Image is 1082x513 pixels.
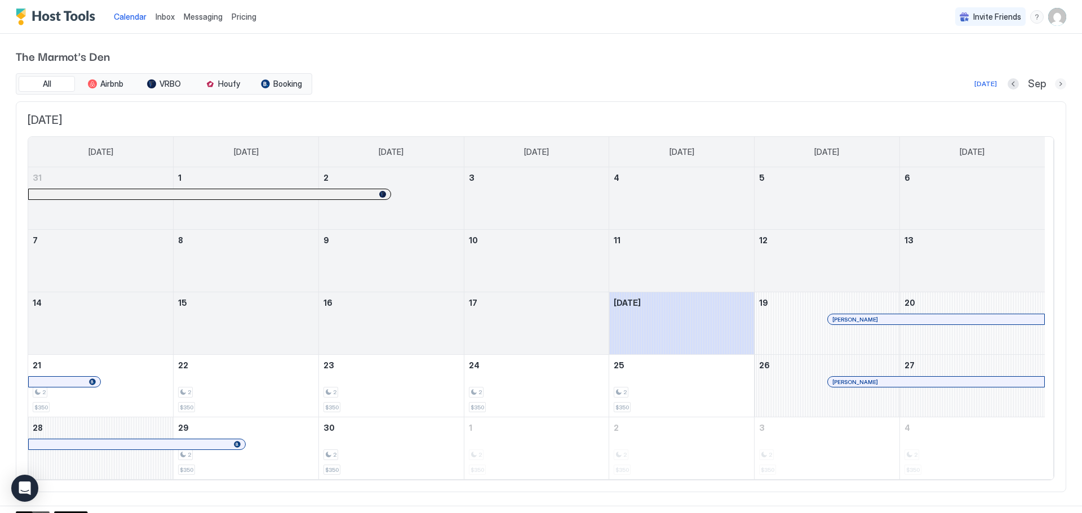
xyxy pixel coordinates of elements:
[755,417,900,480] td: October 3, 2025
[623,389,627,396] span: 2
[174,230,318,251] a: September 8, 2025
[832,316,1040,323] div: [PERSON_NAME]
[469,235,478,245] span: 10
[464,167,609,230] td: September 3, 2025
[218,79,240,89] span: Houfy
[609,230,755,292] td: September 11, 2025
[319,417,464,438] a: September 30, 2025
[904,360,915,370] span: 27
[88,147,113,157] span: [DATE]
[323,235,329,245] span: 9
[28,167,173,188] a: August 31, 2025
[77,137,125,167] a: Sunday
[28,230,174,292] td: September 7, 2025
[319,292,464,313] a: September 16, 2025
[16,8,100,25] div: Host Tools Logo
[469,173,475,182] span: 3
[900,230,1045,251] a: September 13, 2025
[899,292,1045,355] td: September 20, 2025
[755,167,899,188] a: September 5, 2025
[28,417,173,438] a: September 28, 2025
[803,137,850,167] a: Friday
[904,298,915,307] span: 20
[318,292,464,355] td: September 16, 2025
[16,47,1066,64] span: The Marmot's Den
[609,292,754,313] a: September 18, 2025
[318,230,464,292] td: September 9, 2025
[759,298,768,307] span: 19
[43,79,51,89] span: All
[184,12,223,21] span: Messaging
[464,417,609,480] td: October 1, 2025
[973,77,999,91] button: [DATE]
[609,355,754,376] a: September 25, 2025
[174,355,318,376] a: September 22, 2025
[33,298,42,307] span: 14
[755,167,900,230] td: September 5, 2025
[180,404,193,411] span: $350
[832,378,1040,386] div: [PERSON_NAME]
[325,466,339,474] span: $350
[323,173,329,182] span: 2
[100,79,123,89] span: Airbnb
[960,147,985,157] span: [DATE]
[614,173,619,182] span: 4
[609,292,755,355] td: September 18, 2025
[755,230,900,292] td: September 12, 2025
[188,451,191,458] span: 2
[136,76,192,92] button: VRBO
[159,79,181,89] span: VRBO
[174,230,319,292] td: September 8, 2025
[904,173,910,182] span: 6
[16,73,312,95] div: tab-group
[614,360,624,370] span: 25
[609,355,755,417] td: September 25, 2025
[669,147,694,157] span: [DATE]
[1048,8,1066,26] div: User profile
[464,292,609,355] td: September 17, 2025
[174,292,319,355] td: September 15, 2025
[28,355,173,376] a: September 21, 2025
[333,451,336,458] span: 2
[759,360,770,370] span: 26
[759,173,765,182] span: 5
[1030,10,1044,24] div: menu
[524,147,549,157] span: [DATE]
[319,230,464,251] a: September 9, 2025
[33,235,38,245] span: 7
[367,137,415,167] a: Tuesday
[759,235,768,245] span: 12
[77,76,134,92] button: Airbnb
[28,113,1054,127] span: [DATE]
[513,137,560,167] a: Wednesday
[156,12,175,21] span: Inbox
[34,404,48,411] span: $350
[28,417,174,480] td: September 28, 2025
[42,389,46,396] span: 2
[223,137,270,167] a: Monday
[178,360,188,370] span: 22
[1008,78,1019,90] button: Previous month
[318,417,464,480] td: September 30, 2025
[464,167,609,188] a: September 3, 2025
[973,12,1021,22] span: Invite Friends
[471,404,484,411] span: $350
[464,292,609,313] a: September 17, 2025
[273,79,302,89] span: Booking
[194,76,251,92] button: Houfy
[174,355,319,417] td: September 22, 2025
[319,167,464,188] a: September 2, 2025
[814,147,839,157] span: [DATE]
[832,378,878,386] span: [PERSON_NAME]
[318,355,464,417] td: September 23, 2025
[464,230,609,292] td: September 10, 2025
[174,167,318,188] a: September 1, 2025
[899,417,1045,480] td: October 4, 2025
[28,292,173,313] a: September 14, 2025
[755,355,900,417] td: September 26, 2025
[188,389,191,396] span: 2
[178,235,183,245] span: 8
[333,389,336,396] span: 2
[318,167,464,230] td: September 2, 2025
[464,355,609,417] td: September 24, 2025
